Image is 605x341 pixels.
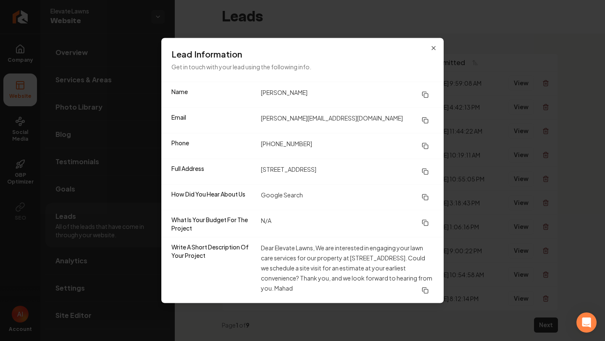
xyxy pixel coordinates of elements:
[261,87,434,102] dd: [PERSON_NAME]
[261,113,434,128] dd: [PERSON_NAME][EMAIL_ADDRESS][DOMAIN_NAME]
[261,139,434,154] dd: [PHONE_NUMBER]
[171,190,254,205] dt: How Did You Hear About Us
[171,139,254,154] dt: Phone
[261,215,434,232] dd: N/A
[261,164,434,179] dd: [STREET_ADDRESS]
[171,243,254,298] dt: Write A Short Description Of Your Project
[171,62,434,72] p: Get in touch with your lead using the following info.
[171,215,254,232] dt: What Is Your Budget For The Project
[261,243,434,298] dd: Dear Elevate Lawns, We are interested in engaging your lawn care services for our property at [ST...
[171,164,254,179] dt: Full Address
[171,87,254,102] dt: Name
[171,113,254,128] dt: Email
[261,190,434,205] dd: Google Search
[171,48,434,60] h3: Lead Information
